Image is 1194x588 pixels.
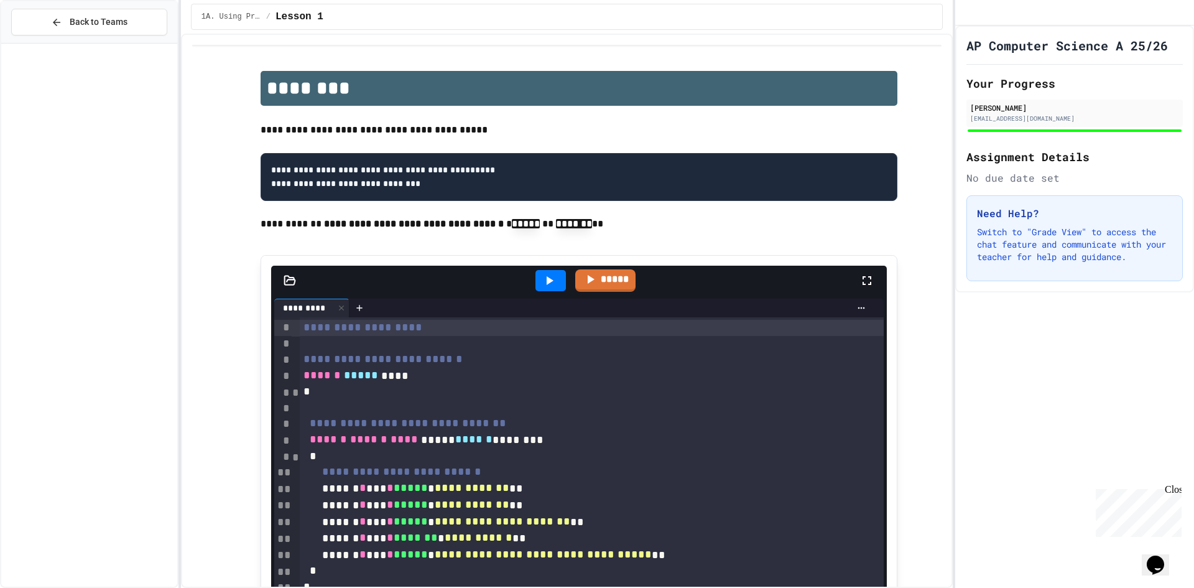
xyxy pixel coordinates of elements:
[266,12,271,22] span: /
[966,170,1183,185] div: No due date set
[966,148,1183,166] h2: Assignment Details
[966,37,1168,54] h1: AP Computer Science A 25/26
[970,114,1179,123] div: [EMAIL_ADDRESS][DOMAIN_NAME]
[966,75,1183,92] h2: Your Progress
[977,206,1172,221] h3: Need Help?
[11,9,167,35] button: Back to Teams
[977,226,1172,263] p: Switch to "Grade View" to access the chat feature and communicate with your teacher for help and ...
[5,5,86,79] div: Chat with us now!Close
[70,16,127,29] span: Back to Teams
[275,9,323,24] span: Lesson 1
[970,102,1179,113] div: [PERSON_NAME]
[201,12,261,22] span: 1A. Using Primitives
[1091,484,1182,537] iframe: chat widget
[1142,538,1182,576] iframe: chat widget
